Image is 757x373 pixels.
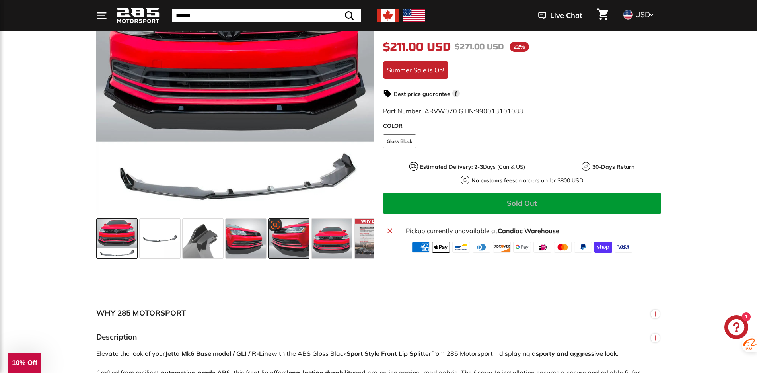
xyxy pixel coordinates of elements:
[574,242,592,253] img: paypal
[96,325,661,349] button: Description
[475,107,523,115] span: 990013101088
[383,193,661,214] button: Sold Out
[116,6,160,25] img: Logo_285_Motorsport_areodynamics_components
[383,61,448,79] div: Summer Sale is On!
[383,122,661,130] label: COLOR
[172,9,361,22] input: Search
[471,176,583,185] p: on orders under $800 USD
[533,242,551,253] img: ideal
[383,107,523,115] span: Part Number: ARVW070 GTIN:
[346,350,379,357] strong: Sport Style
[412,242,430,253] img: american_express
[536,350,617,357] strong: sporty and aggressive look
[455,42,504,52] span: $271.00 USD
[593,2,613,29] a: Cart
[498,227,559,235] strong: Candiac Warehouse
[471,177,515,184] strong: No customs fees
[12,359,37,367] span: 10% Off
[383,8,661,33] h1: Sport Style Front Lip Splitter - [DATE]-[DATE] Jetta Mk6 Base model / GLI / R-Line Sedan
[722,315,751,341] inbox-online-store-chat: Shopify online store chat
[165,350,272,357] strong: Jetta Mk6 Base model / GLI / R-Line
[513,242,531,253] img: google_pay
[432,242,450,253] img: apple_pay
[592,163,634,170] strong: 30-Days Return
[528,6,593,25] button: Live Chat
[554,242,572,253] img: master
[550,10,582,21] span: Live Chat
[510,42,529,52] span: 22%
[381,350,431,357] strong: Front Lip Splitter
[635,10,650,19] span: USD
[493,242,511,253] img: discover
[420,163,525,171] p: Days (Can & US)
[420,163,483,170] strong: Estimated Delivery: 2-3
[473,242,490,253] img: diners_club
[394,90,450,98] strong: Best price guarantee
[406,226,656,236] p: Pickup currently unavailable at
[270,220,280,230] img: svg+xml,%3Csvg%20xmlns%3D%22http%3A%2F%2Fwww.w3.org%2F2000%2Fsvg%22%20width%3D%2224%22%20height%3...
[8,353,41,373] div: 10% Off
[594,242,612,253] img: shopify_pay
[615,242,632,253] img: visa
[96,301,661,325] button: WHY 285 MOTORSPORT
[452,90,460,97] span: i
[452,242,470,253] img: bancontact
[383,40,451,54] span: $211.00 USD
[507,199,537,208] span: Sold Out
